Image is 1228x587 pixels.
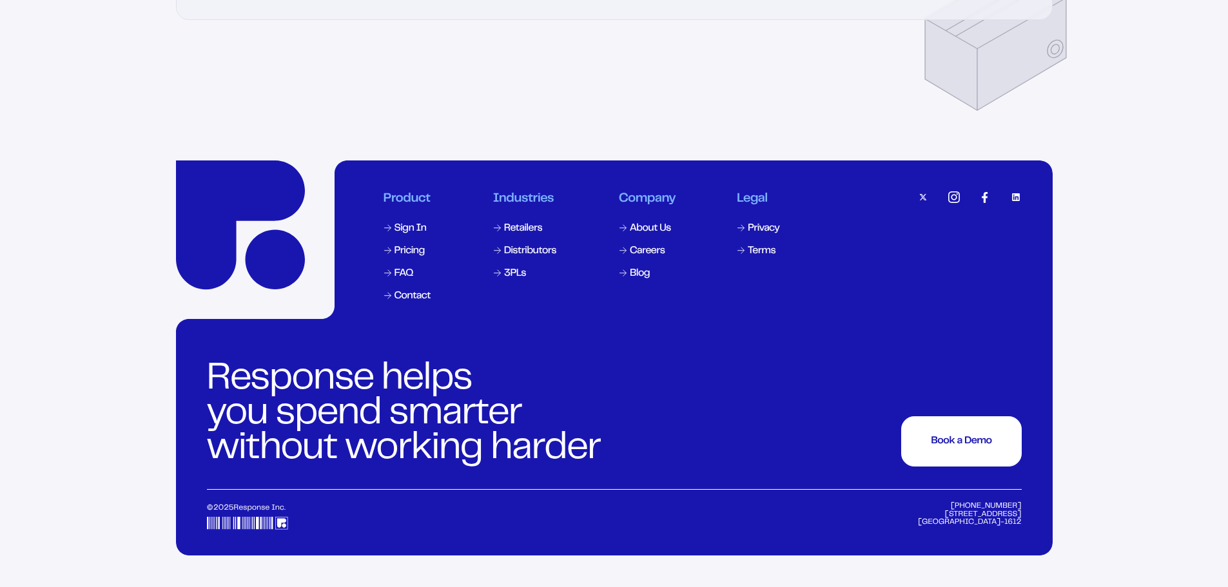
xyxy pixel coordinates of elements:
a: Careers [618,244,677,259]
div: Response helps you spend smarter without working harder [207,362,608,467]
a: Distributors [492,244,559,259]
div: Company [619,191,676,207]
div: Legal [737,191,781,207]
div: Contact [395,291,431,302]
div: Product [384,191,432,207]
a: Sign In [382,221,433,236]
a: Response Home [176,160,305,289]
div: Privacy [748,224,779,234]
div: Blog [630,269,650,279]
img: instagram [948,191,960,203]
a: Pricing [382,244,433,259]
a: Privacy [736,221,782,236]
div: Pricing [395,246,425,256]
div: Retailers [504,224,542,234]
div: Distributors [504,246,556,256]
img: linkedin [1010,191,1022,203]
a: About Us [618,221,677,236]
div: [PHONE_NUMBER] [STREET_ADDRESS] [GEOGRAPHIC_DATA]-1612 [917,503,1022,530]
div: © 2025 Response Inc. [207,503,384,530]
div: 3PLs [504,269,526,279]
div: About Us [630,224,671,234]
a: 3PLs [492,266,559,282]
div: Book a Demo [931,436,991,447]
img: facebook [979,191,991,203]
a: Contact [382,289,433,304]
div: FAQ [395,269,413,279]
div: Sign In [395,224,427,234]
a: FAQ [382,266,433,282]
div: Terms [748,246,775,256]
a: Blog [618,266,677,282]
button: Book a DemoBook a DemoBook a DemoBook a DemoBook a DemoBook a DemoBook a Demo [901,416,1021,467]
img: twitter [917,191,929,203]
div: Industries [493,191,558,207]
div: Careers [630,246,665,256]
a: Retailers [492,221,559,236]
a: Terms [736,244,782,259]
